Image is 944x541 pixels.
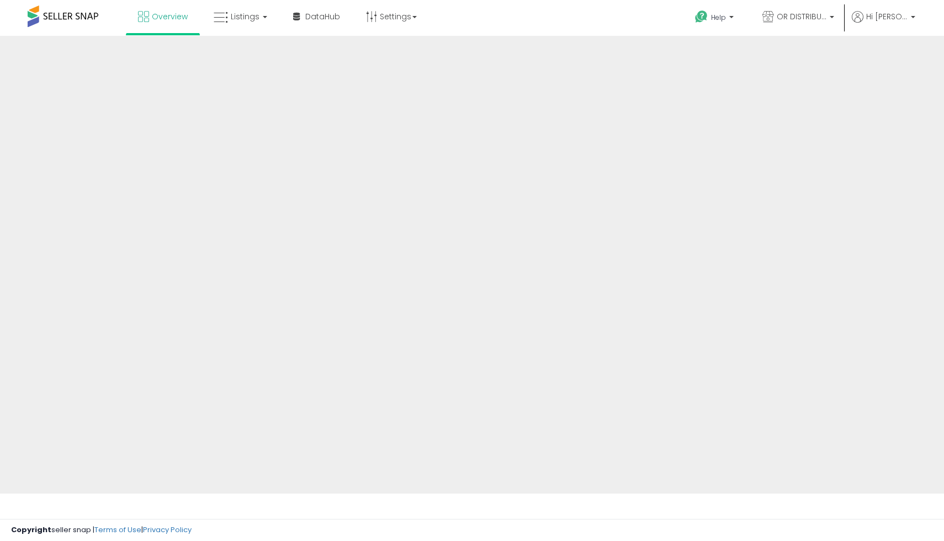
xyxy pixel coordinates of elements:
span: Overview [152,11,188,22]
span: OR DISTRIBUTION [777,11,826,22]
i: Get Help [694,10,708,24]
span: Hi [PERSON_NAME] [866,11,908,22]
a: Hi [PERSON_NAME] [852,11,915,36]
span: Help [711,13,726,22]
a: Help [686,2,745,36]
span: DataHub [305,11,340,22]
span: Listings [231,11,259,22]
